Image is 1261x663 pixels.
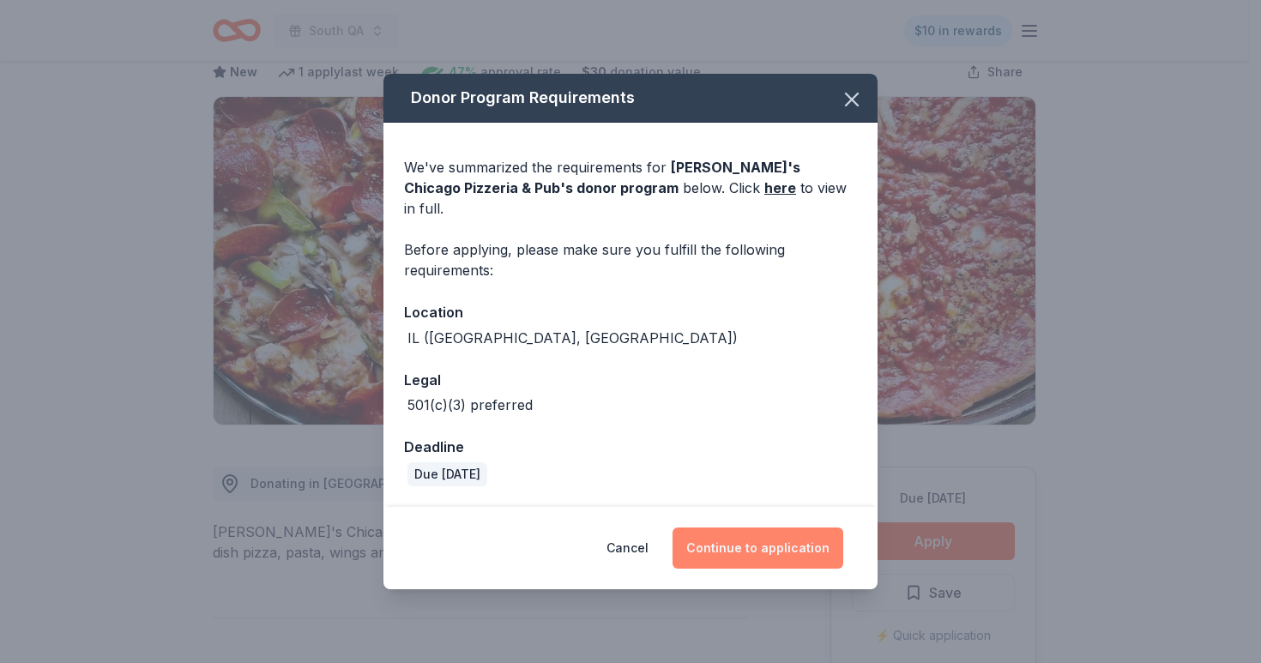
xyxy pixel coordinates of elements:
[404,369,857,391] div: Legal
[764,178,796,198] a: here
[404,157,857,219] div: We've summarized the requirements for below. Click to view in full.
[404,301,857,323] div: Location
[407,328,738,348] div: IL ([GEOGRAPHIC_DATA], [GEOGRAPHIC_DATA])
[673,527,843,569] button: Continue to application
[383,74,878,123] div: Donor Program Requirements
[404,239,857,280] div: Before applying, please make sure you fulfill the following requirements:
[404,436,857,458] div: Deadline
[407,462,487,486] div: Due [DATE]
[407,395,533,415] div: 501(c)(3) preferred
[606,527,649,569] button: Cancel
